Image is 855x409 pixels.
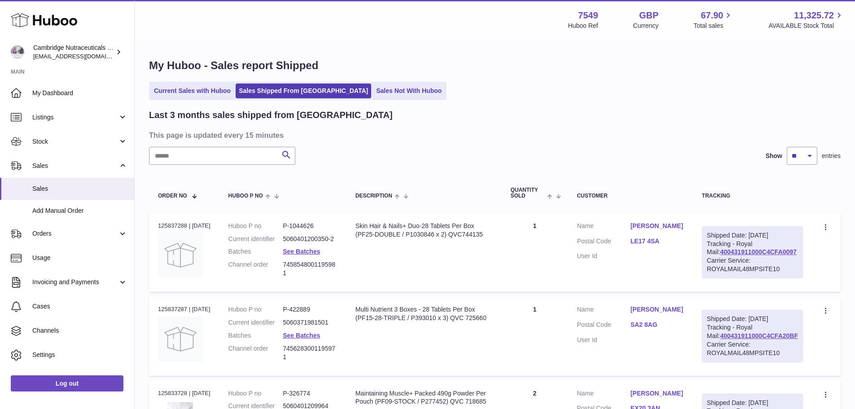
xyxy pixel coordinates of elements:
span: Huboo P no [228,193,263,199]
div: Cambridge Nutraceuticals Ltd [33,44,114,61]
span: Add Manual Order [32,207,127,215]
div: Tracking [702,193,803,199]
a: LE17 4SA [631,237,684,246]
span: Order No [158,193,187,199]
div: Huboo Ref [568,22,598,30]
span: My Dashboard [32,89,127,97]
span: 67.90 [701,9,723,22]
div: Currency [633,22,659,30]
dt: Current identifier [228,235,283,243]
a: 400431911000C4CFA0097 [720,248,796,255]
td: 1 [501,296,568,375]
a: Current Sales with Huboo [151,84,234,98]
a: Sales Shipped From [GEOGRAPHIC_DATA] [236,84,371,98]
span: AVAILABLE Stock Total [768,22,844,30]
a: 67.90 Total sales [693,9,733,30]
div: Carrier Service: ROYALMAIL48MPSITE10 [707,256,798,273]
img: internalAdmin-7549@internal.huboo.com [11,45,24,59]
dt: User Id [577,336,630,344]
dd: P-422889 [283,305,338,314]
span: entries [822,152,841,160]
dt: Postal Code [577,321,630,331]
a: Log out [11,375,123,391]
span: Cases [32,302,127,311]
div: Skin Hair & Nails+ Duo-28 Tablets Per Box (PF25-DOUBLE / P1030846 x 2) QVC744135 [355,222,493,239]
a: See Batches [283,332,320,339]
span: Description [355,193,392,199]
dt: Name [577,222,630,233]
div: Maintaining Muscle+ Packed 490g Powder Per Pouch (PF09-STOCK / P277452) QVC 718685 [355,389,493,406]
dt: User Id [577,252,630,260]
dd: 7458548001195981 [283,260,338,277]
div: 125833728 | [DATE] [158,389,210,397]
div: 125837287 | [DATE] [158,305,210,313]
dt: Batches [228,247,283,256]
strong: 7549 [578,9,598,22]
a: [PERSON_NAME] [631,389,684,398]
h2: Last 3 months sales shipped from [GEOGRAPHIC_DATA] [149,109,393,121]
dd: P-1044626 [283,222,338,230]
dt: Huboo P no [228,389,283,398]
strong: GBP [639,9,658,22]
a: 400431911000C4CFA20BF [720,332,798,339]
h1: My Huboo - Sales report Shipped [149,58,841,73]
td: 1 [501,213,568,292]
a: 11,325.72 AVAILABLE Stock Total [768,9,844,30]
a: See Batches [283,248,320,255]
span: [EMAIL_ADDRESS][DOMAIN_NAME] [33,53,132,60]
span: Stock [32,137,118,146]
span: Settings [32,351,127,359]
dt: Batches [228,331,283,340]
span: Orders [32,229,118,238]
a: SA2 8AG [631,321,684,329]
span: Total sales [693,22,733,30]
dt: Name [577,305,630,316]
span: 11,325.72 [794,9,834,22]
dd: 5060371981501 [283,318,338,327]
dd: 5060401200350-2 [283,235,338,243]
span: Sales [32,162,118,170]
div: Customer [577,193,684,199]
div: 125837288 | [DATE] [158,222,210,230]
a: Sales Not With Huboo [373,84,445,98]
div: Shipped Date: [DATE] [707,231,798,240]
dt: Huboo P no [228,305,283,314]
span: Listings [32,113,118,122]
img: no-photo.jpg [158,317,203,361]
span: Invoicing and Payments [32,278,118,286]
div: Carrier Service: ROYALMAIL48MPSITE10 [707,340,798,357]
dt: Channel order [228,344,283,361]
h3: This page is updated every 15 minutes [149,130,838,140]
div: Tracking - Royal Mail: [702,310,803,362]
dd: 7456283001195971 [283,344,338,361]
a: [PERSON_NAME] [631,305,684,314]
dd: P-326774 [283,389,338,398]
dt: Name [577,389,630,400]
a: [PERSON_NAME] [631,222,684,230]
div: Multi Nutrient 3 Boxes - 28 Tablets Per Box (PF15-28-TRIPLE / P393010 x 3) QVC 725660 [355,305,493,322]
dt: Huboo P no [228,222,283,230]
div: Tracking - Royal Mail: [702,226,803,278]
dt: Channel order [228,260,283,277]
div: Shipped Date: [DATE] [707,315,798,323]
dt: Current identifier [228,318,283,327]
span: Sales [32,185,127,193]
span: Usage [32,254,127,262]
dt: Postal Code [577,237,630,248]
img: no-photo.jpg [158,233,203,277]
span: Channels [32,326,127,335]
div: Shipped Date: [DATE] [707,399,798,407]
span: Quantity Sold [510,187,545,199]
label: Show [766,152,782,160]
